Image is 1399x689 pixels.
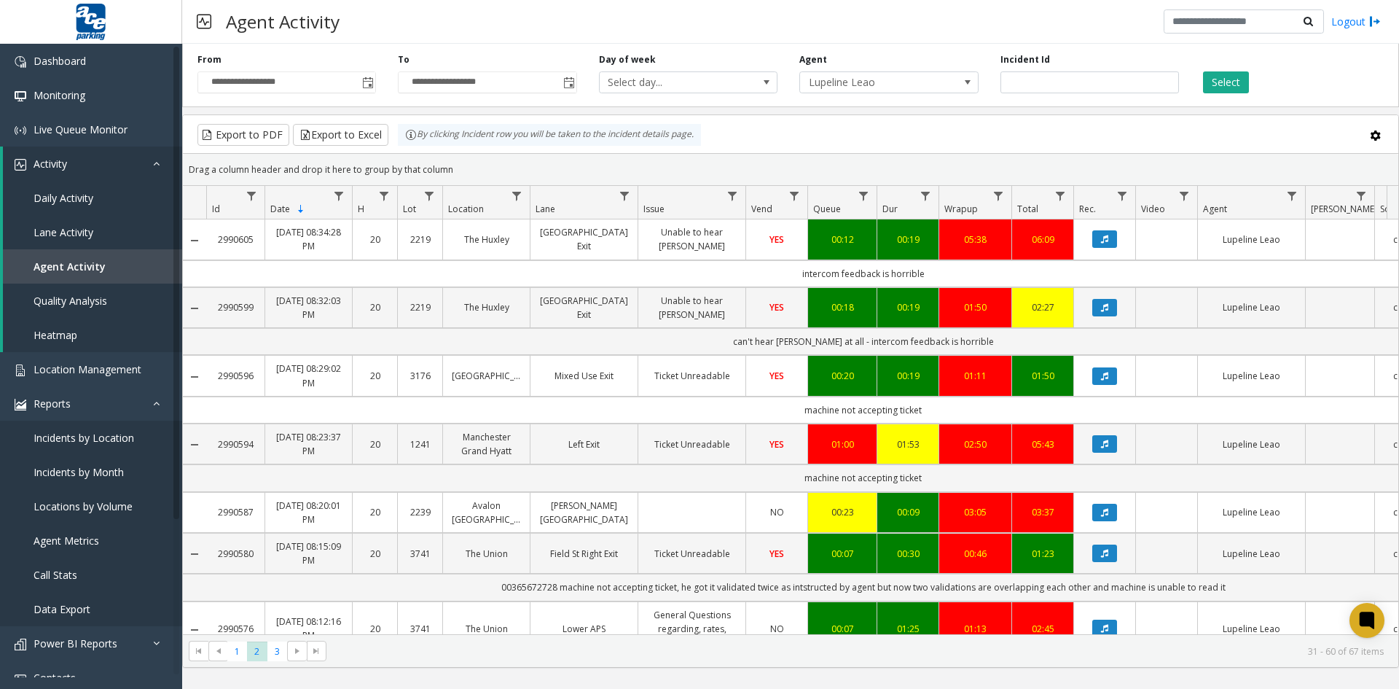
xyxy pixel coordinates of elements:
a: 3176 [407,369,434,383]
div: 05:38 [948,233,1003,246]
span: Locations by Volume [34,499,133,513]
a: Rec. Filter Menu [1113,186,1132,206]
a: 00:23 [817,505,868,519]
a: [DATE] 08:15:09 PM [274,540,343,567]
a: Ticket Unreadable [647,437,737,451]
span: Go to the next page [291,645,303,657]
img: 'icon' [15,399,26,410]
a: [DATE] 08:34:28 PM [274,225,343,253]
a: 05:43 [1021,437,1065,451]
a: 03:37 [1021,505,1065,519]
a: 1241 [407,437,434,451]
a: 02:45 [1021,622,1065,636]
span: Lane [536,203,555,215]
a: [DATE] 08:29:02 PM [274,362,343,389]
a: YES [755,437,799,451]
a: 2990587 [215,505,256,519]
span: H [358,203,364,215]
span: Dashboard [34,54,86,68]
a: 20 [361,233,388,246]
button: Export to PDF [197,124,289,146]
a: Lupeline Leao [1207,622,1296,636]
span: Video [1141,203,1165,215]
a: 01:00 [817,437,868,451]
span: Lot [403,203,416,215]
div: 00:12 [817,233,868,246]
a: Mixed Use Exit [539,369,629,383]
a: YES [755,369,799,383]
span: Page 1 [227,642,247,661]
a: Parker Filter Menu [1352,186,1371,206]
label: To [398,53,409,66]
a: Date Filter Menu [329,186,349,206]
a: Lane Filter Menu [615,186,635,206]
a: Collapse Details [183,439,206,451]
span: Go to the first page [189,641,208,661]
a: Dur Filter Menu [916,186,936,206]
span: Select day... [600,72,742,93]
div: By clicking Incident row you will be taken to the incident details page. [398,124,701,146]
label: Incident Id [1000,53,1050,66]
span: NO [770,623,784,635]
a: 3741 [407,622,434,636]
a: Lupeline Leao [1207,505,1296,519]
a: The Union [452,547,521,561]
span: YES [769,438,784,451]
a: 00:19 [886,369,930,383]
a: [DATE] 08:32:03 PM [274,294,343,322]
a: 2990580 [215,547,256,561]
label: Agent [799,53,827,66]
span: Dur [882,203,898,215]
img: 'icon' [15,56,26,68]
a: Lot Filter Menu [420,186,439,206]
span: Page 2 [247,642,267,661]
a: 03:05 [948,505,1003,519]
a: 3741 [407,547,434,561]
a: 00:46 [948,547,1003,561]
a: [DATE] 08:12:16 PM [274,615,343,642]
a: 01:50 [1021,369,1065,383]
a: Agent Activity [3,249,182,284]
span: Quality Analysis [34,294,107,308]
a: Ticket Unreadable [647,547,737,561]
span: Go to the last page [307,641,326,661]
span: Heatmap [34,328,77,342]
div: 00:07 [817,622,868,636]
a: 00:20 [817,369,868,383]
div: 00:19 [886,233,930,246]
a: Lupeline Leao [1207,437,1296,451]
span: Toggle popup [359,72,375,93]
span: Incidents by Month [34,465,124,479]
a: [DATE] 08:23:37 PM [274,430,343,458]
a: Agent Filter Menu [1282,186,1302,206]
a: 00:30 [886,547,930,561]
span: YES [769,548,784,560]
button: Export to Excel [293,124,388,146]
a: [DATE] 08:20:01 PM [274,499,343,526]
a: Manchester Grand Hyatt [452,430,521,458]
a: 01:23 [1021,547,1065,561]
a: 01:13 [948,622,1003,636]
a: [GEOGRAPHIC_DATA] Exit [539,225,629,253]
span: Live Queue Monitor [34,122,128,136]
span: Activity [34,157,67,171]
a: Heatmap [3,318,182,352]
kendo-pager-info: 31 - 60 of 67 items [335,645,1384,658]
a: Unable to hear [PERSON_NAME] [647,225,737,253]
a: Activity [3,147,182,181]
a: Id Filter Menu [242,186,262,206]
a: 2990576 [215,622,256,636]
a: 01:25 [886,622,930,636]
a: YES [755,233,799,246]
a: 2219 [407,300,434,314]
a: 00:09 [886,505,930,519]
a: Collapse Details [183,235,206,246]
